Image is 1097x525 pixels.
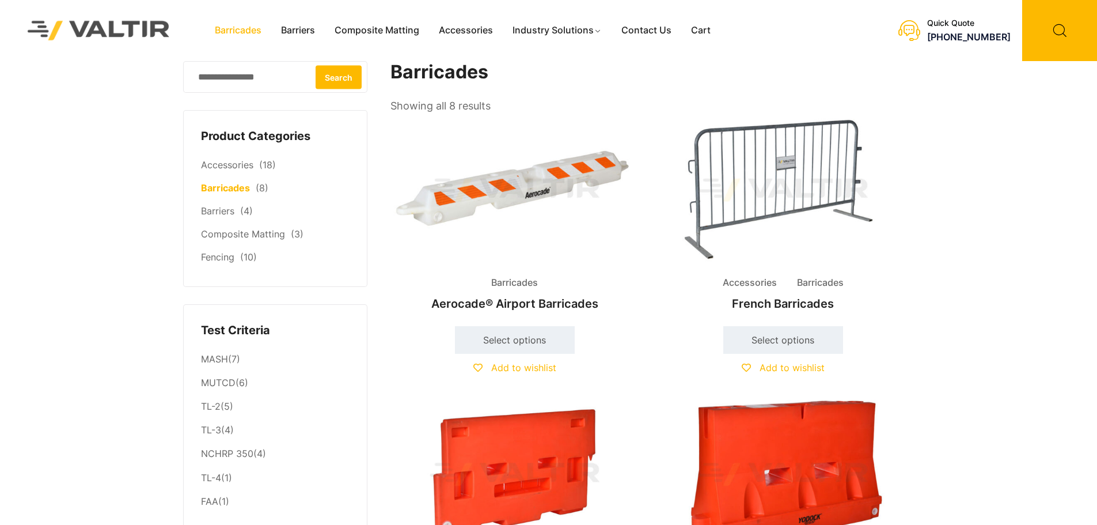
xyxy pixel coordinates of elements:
[201,182,250,194] a: Barricades
[503,22,612,39] a: Industry Solutions
[390,96,491,116] p: Showing all 8 results
[256,182,268,194] span: (8)
[240,205,253,217] span: (4)
[201,205,234,217] a: Barriers
[201,322,350,339] h4: Test Criteria
[723,326,843,354] a: Select options for “French Barricades”
[13,6,185,55] img: Valtir Rentals
[201,372,350,395] li: (6)
[201,348,350,371] li: (7)
[201,401,221,412] a: TL-2
[271,22,325,39] a: Barriers
[291,228,303,240] span: (3)
[201,251,234,263] a: Fencing
[325,22,429,39] a: Composite Matting
[788,274,852,292] span: Barricades
[742,362,825,373] a: Add to wishlist
[201,490,350,511] li: (1)
[390,61,909,84] h1: Barricades
[201,466,350,490] li: (1)
[201,496,218,507] a: FAA
[927,31,1011,43] a: [PHONE_NUMBER]
[316,65,362,89] button: Search
[491,362,556,373] span: Add to wishlist
[201,448,253,459] a: NCHRP 350
[612,22,681,39] a: Contact Us
[201,424,221,436] a: TL-3
[201,377,236,388] a: MUTCD
[390,115,639,316] a: BarricadesAerocade® Airport Barricades
[201,472,221,484] a: TL-4
[201,353,228,365] a: MASH
[681,22,720,39] a: Cart
[659,115,908,316] a: Accessories BarricadesFrench Barricades
[927,18,1011,28] div: Quick Quote
[483,274,546,292] span: Barricades
[455,326,575,354] a: Select options for “Aerocade® Airport Barricades”
[240,251,257,263] span: (10)
[205,22,271,39] a: Barricades
[760,362,825,373] span: Add to wishlist
[201,419,350,443] li: (4)
[390,291,639,316] h2: Aerocade® Airport Barricades
[201,443,350,466] li: (4)
[201,128,350,145] h4: Product Categories
[473,362,556,373] a: Add to wishlist
[201,228,285,240] a: Composite Matting
[714,274,785,292] span: Accessories
[429,22,503,39] a: Accessories
[201,159,253,171] a: Accessories
[201,395,350,419] li: (5)
[659,291,908,316] h2: French Barricades
[259,159,276,171] span: (18)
